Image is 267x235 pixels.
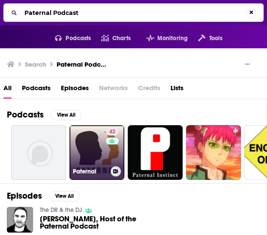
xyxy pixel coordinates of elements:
a: 42 [106,129,119,135]
h3: Paternal [73,168,107,175]
span: Networks [99,81,128,99]
h2: Podcasts [7,109,44,120]
a: PodcastsView All [7,109,81,120]
button: open menu [45,32,91,45]
a: Charts [91,32,130,45]
a: Lists [171,81,183,99]
span: Podcasts [66,32,91,44]
h3: Paternal Podcast [57,60,107,68]
h3: Search [25,60,46,68]
a: 42Paternal [69,125,124,180]
span: Credits [138,81,160,99]
span: Tools [209,32,222,44]
span: Monitoring [157,32,188,44]
img: Nick Firchau, Host of the Paternal Podcast [7,207,33,233]
a: Nick Firchau, Host of the Paternal Podcast [40,215,138,230]
span: Charts [112,32,131,44]
h2: Episodes [7,191,42,201]
button: open menu [188,32,222,45]
button: View All [51,110,81,120]
input: Search... [21,6,246,20]
button: open menu [136,32,188,45]
span: 42 [109,128,115,136]
button: Show More Button [241,60,253,69]
div: Search... [3,3,264,22]
a: Podcasts [22,81,51,99]
button: View All [49,191,80,201]
a: The DR & the DJ [40,206,82,214]
span: [PERSON_NAME], Host of the Paternal Podcast [40,215,138,230]
a: Episodes [61,81,89,99]
a: All [3,81,12,99]
a: EpisodesView All [7,191,80,201]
